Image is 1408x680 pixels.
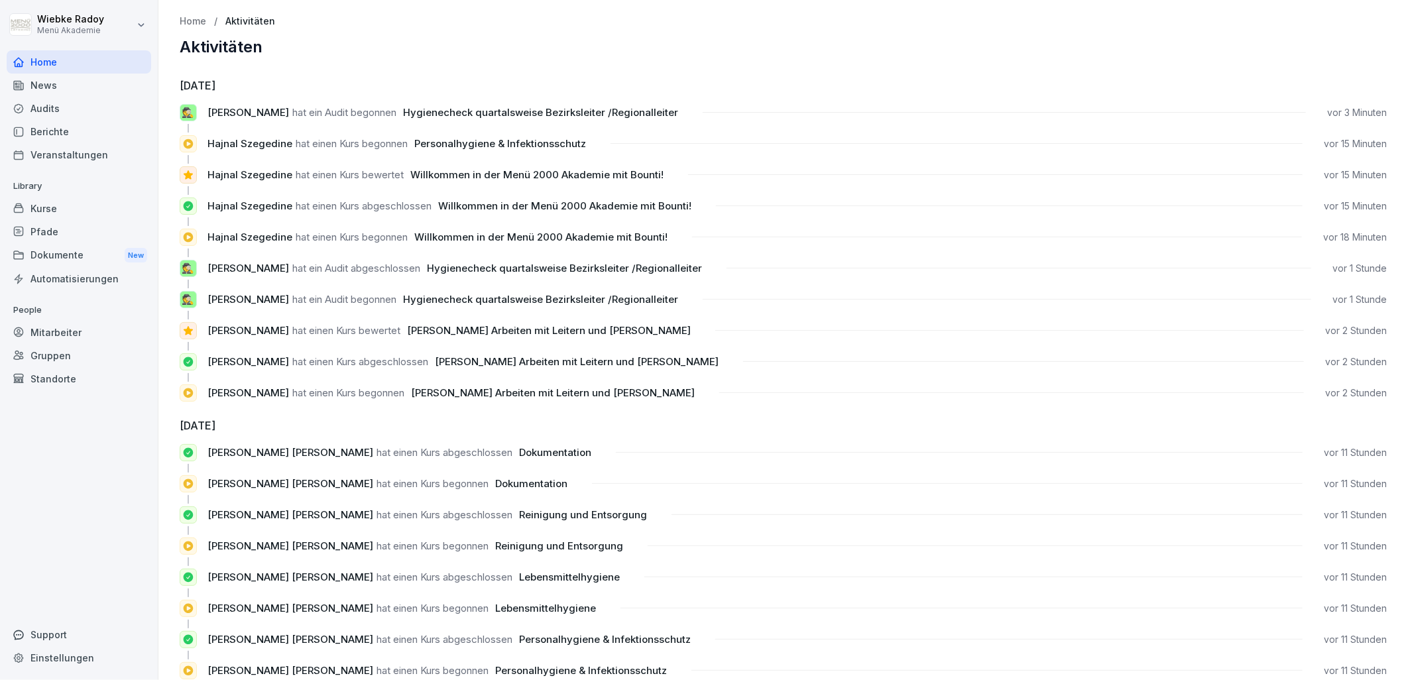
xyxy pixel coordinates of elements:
[37,26,104,35] p: Menü Akademie
[180,16,206,27] a: Home
[1324,168,1387,182] p: vor 15 Minuten
[519,508,647,521] span: Reinigung und Entsorgung
[7,321,151,344] div: Mitarbeiter
[438,199,691,212] span: Willkommen in der Menü 2000 Akademie mit Bounti!
[296,231,408,243] span: hat einen Kurs begonnen
[7,50,151,74] a: Home
[7,197,151,220] a: Kurse
[1324,633,1387,646] p: vor 11 Stunden
[1324,199,1387,213] p: vor 15 Minuten
[1325,324,1387,337] p: vor 2 Stunden
[1327,106,1387,119] p: vor 3 Minuten
[296,137,408,150] span: hat einen Kurs begonnen
[296,199,432,212] span: hat einen Kurs abgeschlossen
[7,367,151,390] div: Standorte
[1324,664,1387,677] p: vor 11 Stunden
[207,446,373,459] span: [PERSON_NAME] [PERSON_NAME]
[7,646,151,669] div: Einstellungen
[125,248,147,263] div: New
[1324,539,1387,553] p: vor 11 Stunden
[377,446,512,459] span: hat einen Kurs abgeschlossen
[207,324,289,337] span: [PERSON_NAME]
[207,293,289,306] span: [PERSON_NAME]
[207,477,373,490] span: [PERSON_NAME] [PERSON_NAME]
[377,633,512,646] span: hat einen Kurs abgeschlossen
[1324,446,1387,459] p: vor 11 Stunden
[1332,262,1387,275] p: vor 1 Stunde
[7,623,151,646] div: Support
[214,16,217,27] p: /
[207,571,373,583] span: [PERSON_NAME] [PERSON_NAME]
[377,477,489,490] span: hat einen Kurs begonnen
[182,292,195,308] p: 🕵️
[207,168,292,181] span: Hajnal Szegedine
[207,602,373,614] span: [PERSON_NAME] [PERSON_NAME]
[403,106,678,119] span: Hygienecheck quartalsweise Bezirksleiter /Regionalleiter
[1332,293,1387,306] p: vor 1 Stunde
[180,418,1387,433] h6: [DATE]
[1324,571,1387,584] p: vor 11 Stunden
[7,220,151,243] a: Pfade
[207,664,373,677] span: [PERSON_NAME] [PERSON_NAME]
[1325,355,1387,368] p: vor 2 Stunden
[292,386,404,399] span: hat einen Kurs begonnen
[7,176,151,197] p: Library
[7,300,151,321] p: People
[180,38,1387,56] h2: Aktivitäten
[7,74,151,97] a: News
[207,262,289,274] span: [PERSON_NAME]
[180,78,1387,93] h6: [DATE]
[407,324,691,337] span: [PERSON_NAME] Arbeiten mit Leitern und [PERSON_NAME]
[1323,231,1387,244] p: vor 18 Minuten
[377,664,489,677] span: hat einen Kurs begonnen
[207,633,373,646] span: [PERSON_NAME] [PERSON_NAME]
[414,137,586,150] span: Personalhygiene & Infektionsschutz
[519,571,620,583] span: Lebensmittelhygiene
[495,664,667,677] span: Personalhygiene & Infektionsschutz
[377,539,489,552] span: hat einen Kurs begonnen
[7,120,151,143] a: Berichte
[414,231,668,243] span: Willkommen in der Menü 2000 Akademie mit Bounti!
[207,137,292,150] span: Hajnal Szegedine
[1324,602,1387,615] p: vor 11 Stunden
[1324,137,1387,150] p: vor 15 Minuten
[292,355,428,368] span: hat einen Kurs abgeschlossen
[207,386,289,399] span: [PERSON_NAME]
[7,243,151,268] a: DokumenteNew
[182,261,195,276] p: 🕵️
[7,243,151,268] div: Dokumente
[7,143,151,166] a: Veranstaltungen
[207,508,373,521] span: [PERSON_NAME] [PERSON_NAME]
[207,199,292,212] span: Hajnal Szegedine
[7,97,151,120] a: Audits
[519,446,591,459] span: Dokumentation
[411,386,695,399] span: [PERSON_NAME] Arbeiten mit Leitern und [PERSON_NAME]
[427,262,702,274] span: Hygienecheck quartalsweise Bezirksleiter /Regionalleiter
[225,16,275,27] a: Aktivitäten
[292,324,400,337] span: hat einen Kurs bewertet
[377,602,489,614] span: hat einen Kurs begonnen
[292,262,420,274] span: hat ein Audit abgeschlossen
[207,539,373,552] span: [PERSON_NAME] [PERSON_NAME]
[207,231,292,243] span: Hajnal Szegedine
[377,571,512,583] span: hat einen Kurs abgeschlossen
[7,267,151,290] div: Automatisierungen
[495,477,567,490] span: Dokumentation
[377,508,512,521] span: hat einen Kurs abgeschlossen
[7,344,151,367] a: Gruppen
[182,105,195,121] p: 🕵️
[37,14,104,25] p: Wiebke Radoy
[1324,477,1387,490] p: vor 11 Stunden
[495,539,623,552] span: Reinigung und Entsorgung
[410,168,664,181] span: Willkommen in der Menü 2000 Akademie mit Bounti!
[403,293,678,306] span: Hygienecheck quartalsweise Bezirksleiter /Regionalleiter
[296,168,404,181] span: hat einen Kurs bewertet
